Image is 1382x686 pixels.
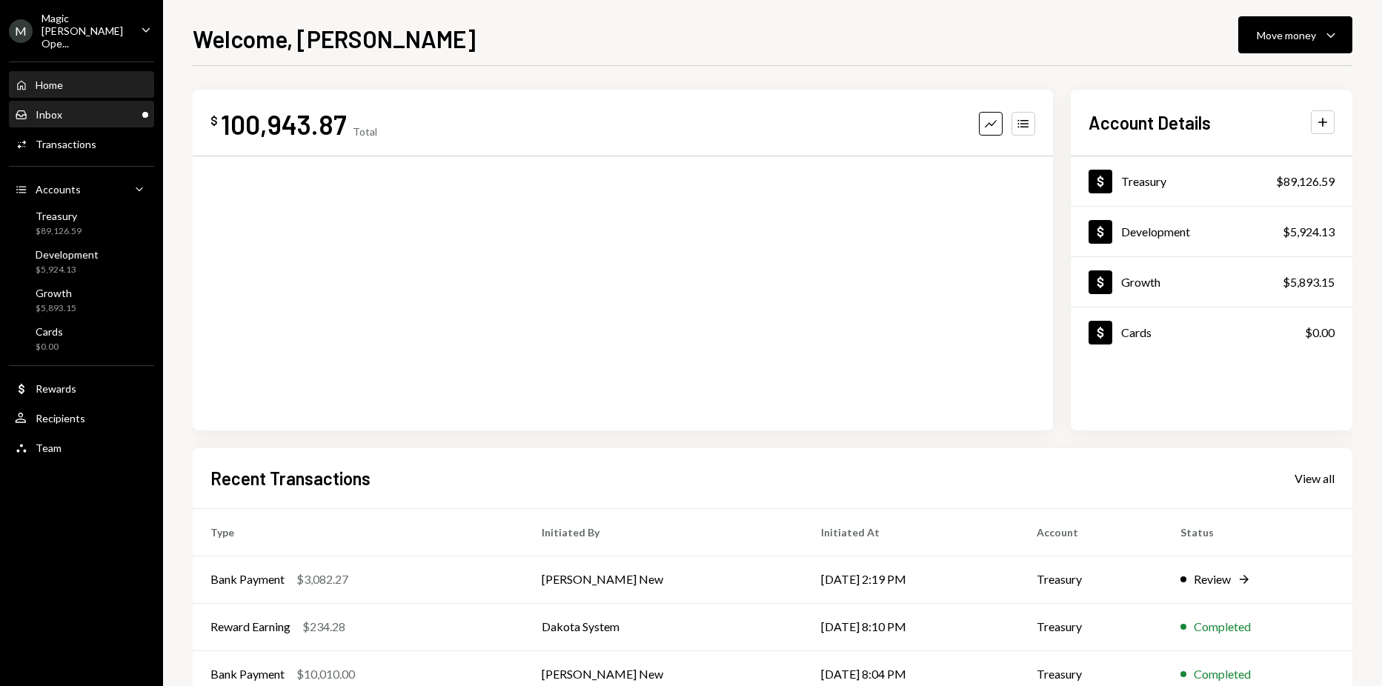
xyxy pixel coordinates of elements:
a: Treasury$89,126.59 [1071,156,1352,206]
div: $5,893.15 [36,302,76,315]
div: Home [36,79,63,91]
a: Team [9,434,154,461]
td: [DATE] 2:19 PM [803,556,1018,603]
div: Rewards [36,382,76,395]
th: Initiated At [803,508,1018,556]
div: Completed [1194,618,1251,636]
div: $89,126.59 [36,225,82,238]
div: Growth [1121,275,1160,289]
div: Move money [1257,27,1316,43]
td: Dakota System [524,603,803,650]
a: Rewards [9,375,154,402]
button: Move money [1238,16,1352,53]
td: Treasury [1019,556,1163,603]
div: Development [1121,224,1190,239]
a: Accounts [9,176,154,202]
div: Bank Payment [210,665,285,683]
a: Growth$5,893.15 [9,282,154,318]
a: View all [1295,470,1335,486]
div: $0.00 [1305,324,1335,342]
div: $5,924.13 [1283,223,1335,241]
div: View all [1295,471,1335,486]
div: $10,010.00 [296,665,355,683]
div: $ [210,113,218,128]
div: Cards [1121,325,1152,339]
div: Completed [1194,665,1251,683]
a: Recipients [9,404,154,431]
div: Team [36,442,62,454]
div: $3,082.27 [296,570,348,588]
div: Cards [36,325,63,338]
a: Development$5,924.13 [9,244,154,279]
div: Recipients [36,412,85,424]
div: Treasury [1121,174,1166,188]
div: $5,893.15 [1283,273,1335,291]
a: Growth$5,893.15 [1071,257,1352,307]
div: $0.00 [36,341,63,353]
td: Treasury [1019,603,1163,650]
div: $5,924.13 [36,264,99,276]
div: Transactions [36,138,96,150]
div: 100,943.87 [221,107,347,141]
th: Initiated By [524,508,803,556]
a: Treasury$89,126.59 [9,205,154,241]
a: Home [9,71,154,98]
div: Magic [PERSON_NAME] Ope... [41,12,129,50]
div: Total [353,125,377,138]
div: Review [1194,570,1231,588]
h2: Recent Transactions [210,466,371,490]
th: Account [1019,508,1163,556]
th: Status [1163,508,1352,556]
div: Bank Payment [210,570,285,588]
a: Inbox [9,101,154,127]
div: Inbox [36,108,62,121]
div: Development [36,248,99,261]
a: Development$5,924.13 [1071,207,1352,256]
div: $234.28 [302,618,345,636]
a: Transactions [9,130,154,157]
th: Type [193,508,524,556]
div: $89,126.59 [1276,173,1335,190]
a: Cards$0.00 [9,321,154,356]
h1: Welcome, [PERSON_NAME] [193,24,476,53]
div: Reward Earning [210,618,290,636]
td: [PERSON_NAME] New [524,556,803,603]
h2: Account Details [1089,110,1211,135]
div: Accounts [36,183,81,196]
div: Growth [36,287,76,299]
div: M [9,19,33,43]
td: [DATE] 8:10 PM [803,603,1018,650]
a: Cards$0.00 [1071,307,1352,357]
div: Treasury [36,210,82,222]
